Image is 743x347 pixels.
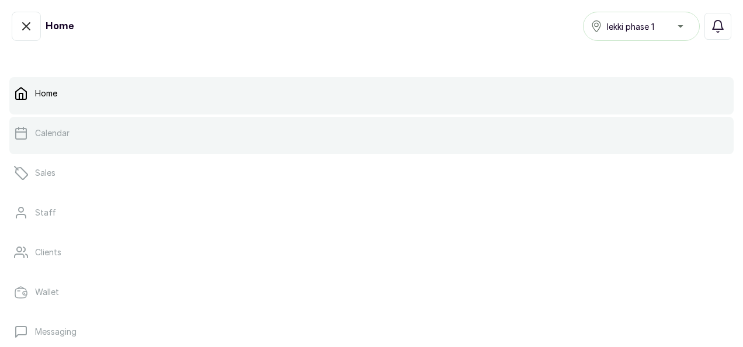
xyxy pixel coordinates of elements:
[607,20,654,33] span: lekki phase 1
[9,276,734,308] a: Wallet
[35,207,56,218] p: Staff
[35,247,61,258] p: Clients
[35,326,77,338] p: Messaging
[9,157,734,189] a: Sales
[9,196,734,229] a: Staff
[9,77,734,110] a: Home
[583,12,700,41] button: lekki phase 1
[35,286,59,298] p: Wallet
[35,88,57,99] p: Home
[9,117,734,150] a: Calendar
[35,167,55,179] p: Sales
[9,236,734,269] a: Clients
[35,127,70,139] p: Calendar
[46,19,74,33] h1: Home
